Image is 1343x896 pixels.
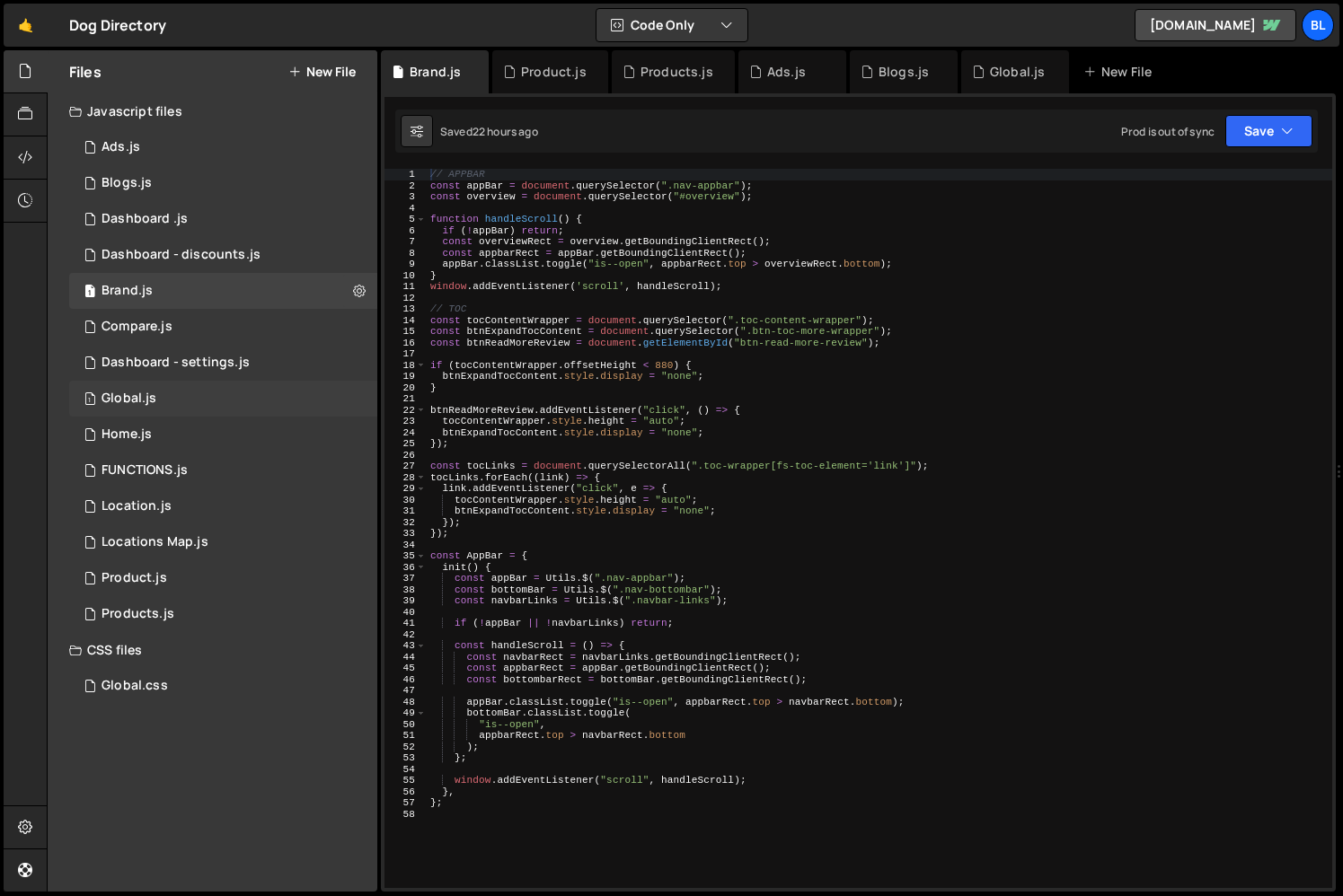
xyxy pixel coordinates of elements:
[384,584,427,596] div: 38
[69,14,166,36] div: Dog Directory
[102,319,172,335] div: Compare.js
[384,505,427,517] div: 31
[879,63,929,81] div: Blogs.js
[4,4,48,47] a: 🤙
[641,63,713,81] div: Products.js
[384,595,427,607] div: 39
[384,214,427,225] div: 5
[384,281,427,293] div: 11
[384,248,427,259] div: 8
[384,618,427,629] div: 41
[384,495,427,506] div: 30
[384,203,427,215] div: 4
[384,450,427,461] div: 26
[384,382,427,394] div: 20
[384,236,427,248] div: 7
[473,124,538,139] div: 22 hours ago
[384,697,427,708] div: 48
[384,573,427,584] div: 37
[384,225,427,237] div: 6
[84,285,95,300] span: 1
[384,797,427,809] div: 57
[384,685,427,697] div: 47
[384,416,427,427] div: 23
[384,259,427,270] div: 9
[1302,9,1334,41] a: Bl
[384,562,427,574] div: 36
[384,629,427,641] div: 42
[384,786,427,798] div: 56
[102,426,152,443] div: Home.js
[384,652,427,663] div: 44
[384,293,427,304] div: 12
[384,427,427,439] div: 24
[69,129,377,165] div: 16220/47090.js
[384,752,427,764] div: 53
[384,764,427,776] div: 54
[384,730,427,742] div: 51
[102,462,188,479] div: FUNCTIONS.js
[384,719,427,731] div: 50
[384,315,427,327] div: 14
[102,211,188,227] div: Dashboard .js
[384,338,427,349] div: 16
[384,169,427,180] div: 1
[69,381,377,417] div: 16220/43681.js
[440,124,538,139] div: Saved
[384,483,427,495] div: 29
[69,596,377,632] div: 16220/44324.js
[102,498,172,514] div: Location.js
[69,165,377,201] div: 16220/44321.js
[1121,124,1215,139] div: Prod is out of sync
[384,640,427,652] div: 43
[102,570,167,586] div: Product.js
[384,360,427,372] div: 18
[69,309,377,345] div: 16220/44328.js
[69,417,377,452] div: 16220/44319.js
[48,632,377,668] div: CSS files
[102,534,208,550] div: Locations Map.js
[102,606,174,622] div: Products.js
[384,607,427,619] div: 40
[384,550,427,562] div: 35
[384,326,427,338] div: 15
[384,663,427,674] div: 45
[1135,9,1296,41] a: [DOMAIN_NAME]
[384,775,427,786] div: 55
[102,283,153,299] div: Brand.js
[102,678,168,694] div: Global.css
[69,273,377,309] div: 16220/44394.js
[69,345,377,381] div: 16220/44476.js
[410,63,461,81] div: Brand.js
[767,63,806,81] div: Ads.js
[384,303,427,315] div: 13
[69,668,377,704] div: 16220/43682.css
[384,461,427,472] div: 27
[69,201,377,237] div: 16220/46559.js
[48,93,377,129] div: Javascript files
[69,488,377,524] : 16220/43679.js
[384,180,427,192] div: 2
[384,438,427,450] div: 25
[384,707,427,719] div: 49
[384,472,427,484] div: 28
[69,452,377,488] div: 16220/44477.js
[596,9,747,41] button: Code Only
[102,175,152,191] div: Blogs.js
[102,391,156,407] div: Global.js
[102,247,261,263] div: Dashboard - discounts.js
[84,393,95,408] span: 1
[1083,63,1159,81] div: New File
[384,270,427,282] div: 10
[288,65,356,79] button: New File
[384,405,427,417] div: 22
[69,560,377,596] div: 16220/44393.js
[384,348,427,360] div: 17
[1225,115,1312,147] button: Save
[384,528,427,540] div: 33
[521,63,587,81] div: Product.js
[990,63,1045,81] div: Global.js
[384,809,427,821] div: 58
[384,191,427,203] div: 3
